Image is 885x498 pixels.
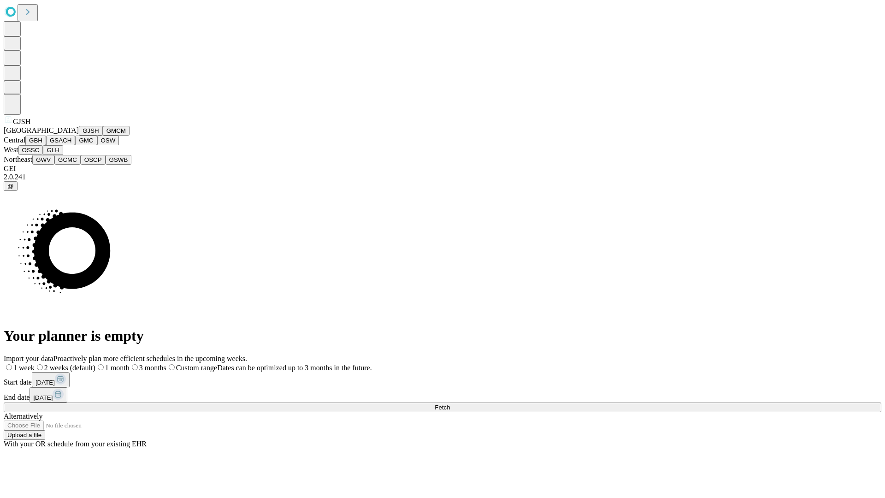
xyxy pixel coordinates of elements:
button: Upload a file [4,430,45,440]
input: 1 week [6,364,12,370]
span: Import your data [4,355,53,362]
input: Custom rangeDates can be optimized up to 3 months in the future. [169,364,175,370]
span: 1 month [105,364,130,372]
span: With your OR schedule from your existing EHR [4,440,147,448]
span: Proactively plan more efficient schedules in the upcoming weeks. [53,355,247,362]
button: GBH [25,136,46,145]
button: OSW [97,136,119,145]
button: GCMC [54,155,81,165]
span: Alternatively [4,412,42,420]
span: [DATE] [35,379,55,386]
button: GSWB [106,155,132,165]
span: Fetch [435,404,450,411]
button: Fetch [4,403,881,412]
span: Central [4,136,25,144]
button: GJSH [79,126,103,136]
input: 2 weeks (default) [37,364,43,370]
div: GEI [4,165,881,173]
span: [DATE] [33,394,53,401]
button: GMCM [103,126,130,136]
div: 2.0.241 [4,173,881,181]
span: Dates can be optimized up to 3 months in the future. [217,364,372,372]
button: GLH [43,145,63,155]
span: [GEOGRAPHIC_DATA] [4,126,79,134]
button: GMC [75,136,97,145]
button: GWV [32,155,54,165]
div: End date [4,387,881,403]
span: 1 week [13,364,35,372]
button: OSCP [81,155,106,165]
button: GSACH [46,136,75,145]
button: OSSC [18,145,43,155]
button: [DATE] [29,387,67,403]
h1: Your planner is empty [4,327,881,344]
span: 3 months [139,364,166,372]
input: 1 month [98,364,104,370]
span: Northeast [4,155,32,163]
span: @ [7,183,14,190]
button: [DATE] [32,372,70,387]
span: Custom range [176,364,217,372]
span: GJSH [13,118,30,125]
button: @ [4,181,18,191]
div: Start date [4,372,881,387]
span: West [4,146,18,154]
input: 3 months [132,364,138,370]
span: 2 weeks (default) [44,364,95,372]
